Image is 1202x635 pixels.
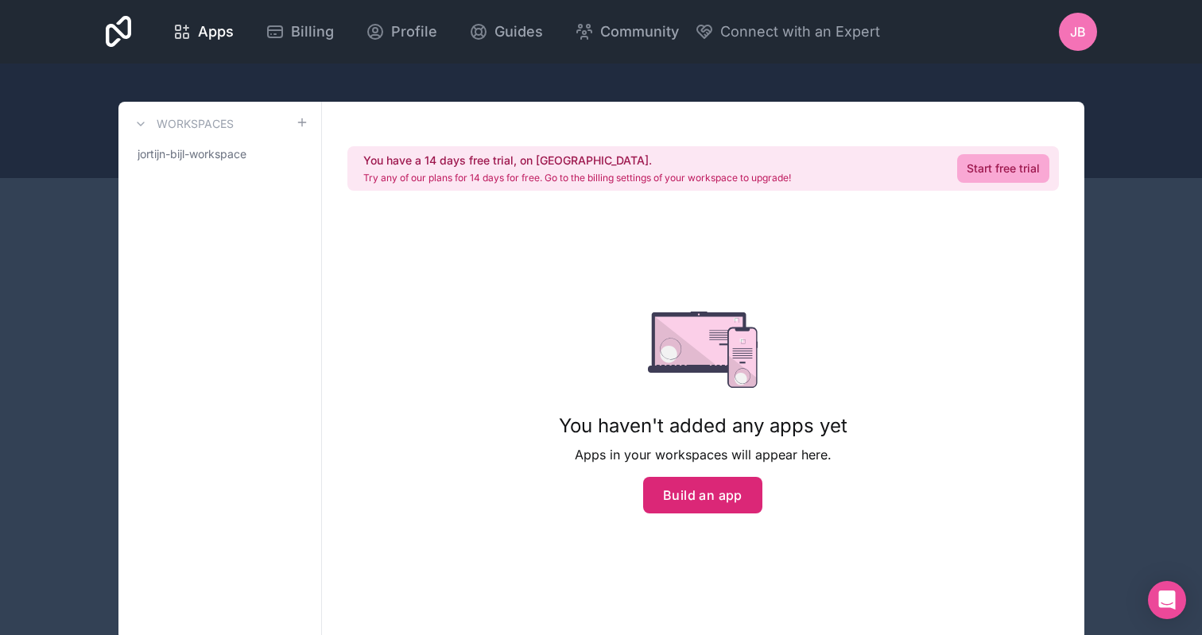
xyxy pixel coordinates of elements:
h2: You have a 14 days free trial, on [GEOGRAPHIC_DATA]. [363,153,791,168]
a: jortijn-bijl-workspace [131,140,308,168]
span: Community [600,21,679,43]
span: JB [1070,22,1086,41]
a: Community [562,14,692,49]
a: Apps [160,14,246,49]
span: Connect with an Expert [720,21,880,43]
a: Billing [253,14,347,49]
button: Build an app [643,477,762,513]
img: empty state [648,312,758,388]
p: Apps in your workspaces will appear here. [559,445,847,464]
a: Profile [353,14,450,49]
h1: You haven't added any apps yet [559,413,847,439]
span: Apps [198,21,234,43]
a: Guides [456,14,556,49]
span: Billing [291,21,334,43]
a: Workspaces [131,114,234,134]
a: Start free trial [957,154,1049,183]
div: Open Intercom Messenger [1148,581,1186,619]
span: jortijn-bijl-workspace [138,146,246,162]
span: Profile [391,21,437,43]
button: Connect with an Expert [695,21,880,43]
span: Guides [494,21,543,43]
h3: Workspaces [157,116,234,132]
p: Try any of our plans for 14 days for free. Go to the billing settings of your workspace to upgrade! [363,172,791,184]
